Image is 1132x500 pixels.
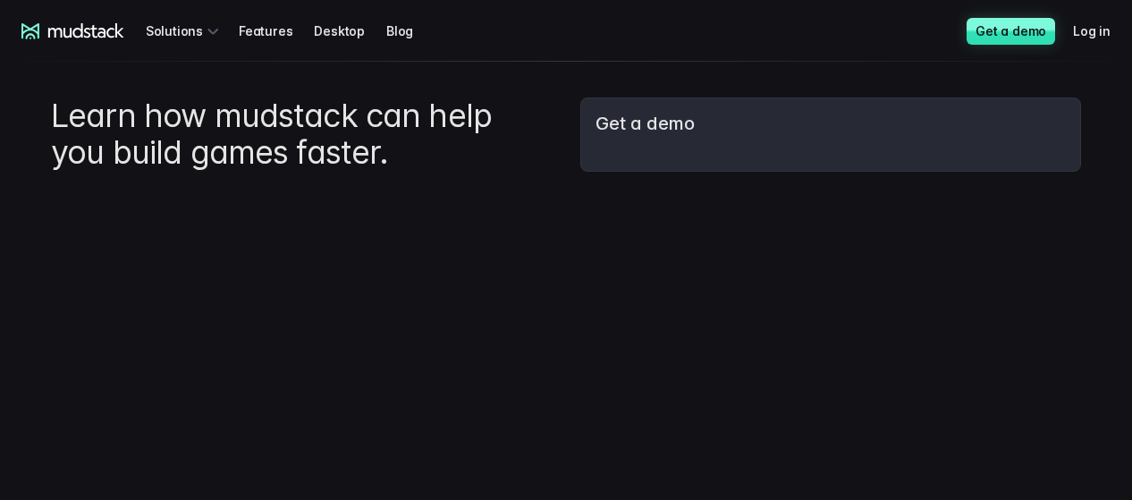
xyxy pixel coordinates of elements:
[51,193,552,475] iframe: YouTube video player
[1073,14,1132,47] a: Log in
[21,23,124,39] a: mudstack logo
[51,97,552,172] h1: Learn how mudstack can help you build games faster.
[596,113,1066,135] h3: Get a demo
[967,18,1055,45] a: Get a demo
[314,14,386,47] a: Desktop
[146,14,224,47] div: Solutions
[239,14,314,47] a: Features
[386,14,435,47] a: Blog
